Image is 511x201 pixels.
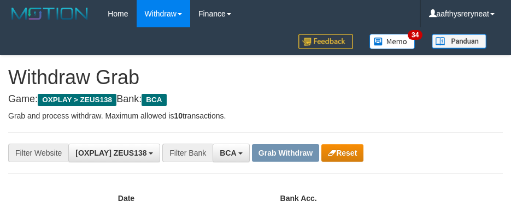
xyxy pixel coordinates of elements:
span: OXPLAY > ZEUS138 [38,94,116,106]
img: panduan.png [432,34,486,49]
span: BCA [142,94,166,106]
h1: Withdraw Grab [8,67,503,88]
button: Reset [321,144,363,162]
button: Grab Withdraw [252,144,319,162]
div: Filter Bank [162,144,213,162]
p: Grab and process withdraw. Maximum allowed is transactions. [8,110,503,121]
img: Button%20Memo.svg [369,34,415,49]
span: [OXPLAY] ZEUS138 [75,149,146,157]
img: MOTION_logo.png [8,5,91,22]
span: 34 [408,30,422,40]
h4: Game: Bank: [8,94,503,105]
strong: 10 [174,111,183,120]
button: BCA [213,144,250,162]
a: 34 [361,27,424,55]
div: Filter Website [8,144,68,162]
span: BCA [220,149,236,157]
img: Feedback.jpg [298,34,353,49]
button: [OXPLAY] ZEUS138 [68,144,160,162]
